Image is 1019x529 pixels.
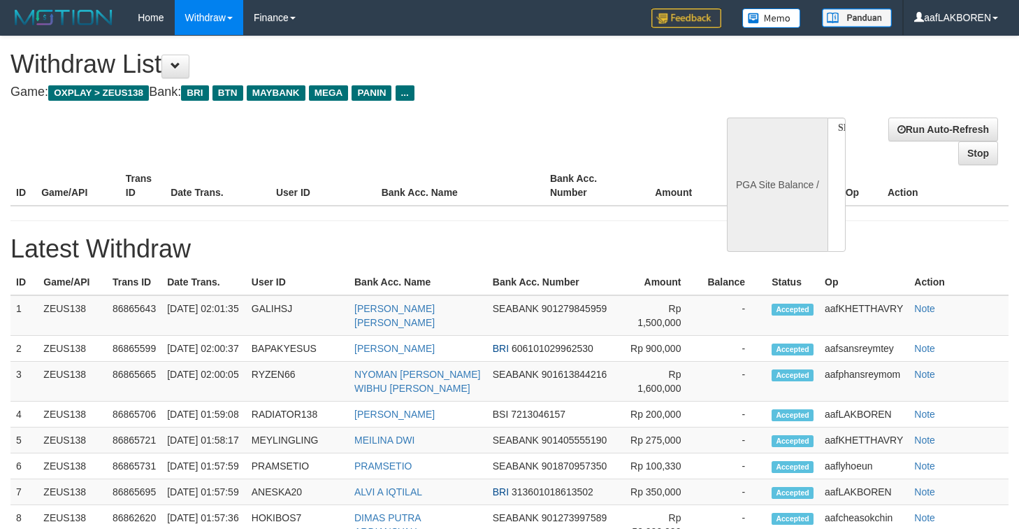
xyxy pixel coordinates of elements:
img: Button%20Memo.svg [742,8,801,28]
th: ID [10,269,38,295]
td: 86865643 [107,295,161,336]
td: - [702,428,766,453]
th: Bank Acc. Name [376,166,544,206]
span: SEABANK [493,369,539,380]
a: [PERSON_NAME] [354,409,435,420]
td: Rp 275,000 [621,428,702,453]
a: Note [914,303,935,314]
a: [PERSON_NAME] [354,343,435,354]
a: Note [914,369,935,380]
td: Rp 900,000 [621,336,702,362]
h1: Latest Withdraw [10,235,1009,263]
td: Rp 1,600,000 [621,362,702,402]
span: Accepted [772,513,814,525]
th: Action [909,269,1009,295]
td: 86865599 [107,336,161,362]
span: Accepted [772,304,814,316]
td: 86865665 [107,362,161,402]
a: Note [914,460,935,472]
span: OXPLAY > ZEUS138 [48,85,149,101]
img: panduan.png [822,8,892,27]
td: 86865706 [107,402,161,428]
th: Balance [713,166,790,206]
th: Game/API [36,166,120,206]
th: User ID [246,269,349,295]
span: BSI [493,409,509,420]
span: PANIN [352,85,391,101]
td: RYZEN66 [246,362,349,402]
th: Amount [629,166,714,206]
h1: Withdraw List [10,50,665,78]
span: BRI [493,486,509,498]
a: Note [914,486,935,498]
td: - [702,336,766,362]
td: Rp 350,000 [621,479,702,505]
a: Note [914,435,935,446]
span: 901405555190 [542,435,607,446]
td: ANESKA20 [246,479,349,505]
td: MEYLINGLING [246,428,349,453]
td: [DATE] 01:58:17 [161,428,246,453]
td: [DATE] 02:01:35 [161,295,246,336]
th: Bank Acc. Number [544,166,629,206]
span: MEGA [309,85,349,101]
span: SEABANK [493,460,539,472]
td: [DATE] 01:57:59 [161,453,246,479]
th: Amount [621,269,702,295]
span: 606101029962530 [512,343,593,354]
a: Note [914,512,935,523]
td: aaflyhoeun [819,453,909,479]
td: ZEUS138 [38,479,107,505]
th: Balance [702,269,766,295]
td: - [702,295,766,336]
span: SEABANK [493,512,539,523]
th: Status [766,269,819,295]
span: SEABANK [493,303,539,314]
a: MEILINA DWI [354,435,414,446]
td: [DATE] 01:57:59 [161,479,246,505]
th: ID [10,166,36,206]
span: Accepted [772,369,814,381]
td: ZEUS138 [38,295,107,336]
span: Accepted [772,487,814,499]
th: Op [819,269,909,295]
td: aafphansreymom [819,362,909,402]
td: ZEUS138 [38,362,107,402]
td: aafLAKBOREN [819,402,909,428]
a: PRAMSETIO [354,460,412,472]
div: PGA Site Balance / [727,118,828,252]
th: Date Trans. [161,269,246,295]
td: aafKHETTHAVRY [819,428,909,453]
td: Rp 200,000 [621,402,702,428]
td: - [702,479,766,505]
a: Run Auto-Refresh [888,118,998,141]
span: BTN [212,85,243,101]
span: 901870957350 [542,460,607,472]
th: Date Trans. [165,166,270,206]
th: Game/API [38,269,107,295]
td: 86865731 [107,453,161,479]
td: Rp 1,500,000 [621,295,702,336]
td: 3 [10,362,38,402]
th: Trans ID [120,166,165,206]
span: 901279845959 [542,303,607,314]
h4: Game: Bank: [10,85,665,99]
th: Action [882,166,1009,206]
td: 86865721 [107,428,161,453]
span: SEABANK [493,435,539,446]
td: ZEUS138 [38,402,107,428]
span: 7213046157 [511,409,565,420]
span: BRI [493,343,509,354]
td: [DATE] 02:00:05 [161,362,246,402]
td: 1 [10,295,38,336]
a: ALVI A IQTILAL [354,486,422,498]
span: ... [396,85,414,101]
a: NYOMAN [PERSON_NAME] WIBHU [PERSON_NAME] [354,369,480,394]
th: Bank Acc. Name [349,269,487,295]
img: MOTION_logo.png [10,7,117,28]
td: ZEUS138 [38,428,107,453]
td: ZEUS138 [38,453,107,479]
td: 5 [10,428,38,453]
th: Trans ID [107,269,161,295]
td: aafLAKBOREN [819,479,909,505]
